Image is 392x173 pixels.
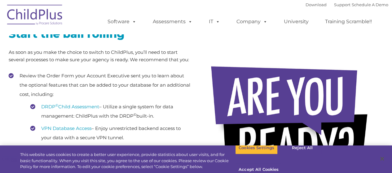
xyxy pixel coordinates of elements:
[306,2,327,7] a: Download
[101,15,143,28] a: Software
[9,49,192,63] p: As soon as you make the choice to switch to ChildPlus, you’ll need to start several processes to ...
[235,141,278,154] button: Cookies Settings
[278,15,315,28] a: University
[230,15,274,28] a: Company
[134,112,136,117] sup: ©
[375,152,389,166] button: Close
[319,15,378,28] a: Training Scramble!!
[55,103,58,107] sup: ©
[20,152,235,170] div: This website uses cookies to create a better user experience, provide statistics about user visit...
[41,104,99,110] a: DRDP©Child Assessment
[4,0,66,31] img: ChildPlus by Procare Solutions
[147,15,199,28] a: Assessments
[41,125,91,131] a: VPN Database Access
[283,141,322,154] button: Reject All
[306,2,388,7] font: |
[334,2,350,7] a: Support
[352,2,388,7] a: Schedule A Demo
[203,15,226,28] a: IT
[30,102,192,121] li: – Utilize a single system for data management: ChildPlus with the DRDP built-in.
[30,124,192,142] li: – Enjoy unrestricted backend access to your data with a secure VPN tunnel.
